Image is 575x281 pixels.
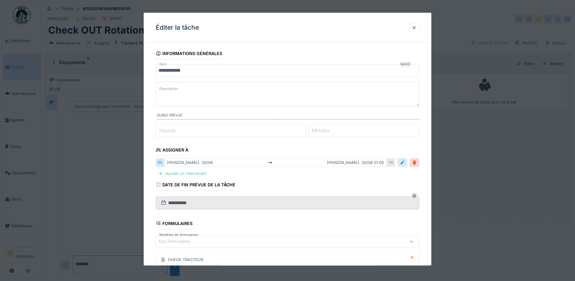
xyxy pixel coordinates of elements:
div: ES [156,158,164,167]
div: CHECK TRACTEUR [168,257,203,263]
div: Ajouter un intervenant [156,169,209,178]
label: Description [158,85,179,93]
div: Assigner à [156,145,188,156]
div: [PERSON_NAME]. 30/08 [PERSON_NAME]. 30/08 01:00 [164,158,387,167]
label: Durée prévue [157,113,419,119]
div: Requis [400,62,411,67]
div: Vos formulaires [158,238,199,245]
div: Informations générales [156,49,222,59]
label: Heures [158,127,177,134]
label: Minutes [311,127,331,134]
h3: Éditer la tâche [156,24,199,31]
div: Formulaires [156,219,193,229]
div: ER [387,158,395,167]
div: Date de fin prévue de la tâche [156,180,235,190]
label: Nom [158,62,168,67]
label: Modèles de formulaires [158,232,199,237]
